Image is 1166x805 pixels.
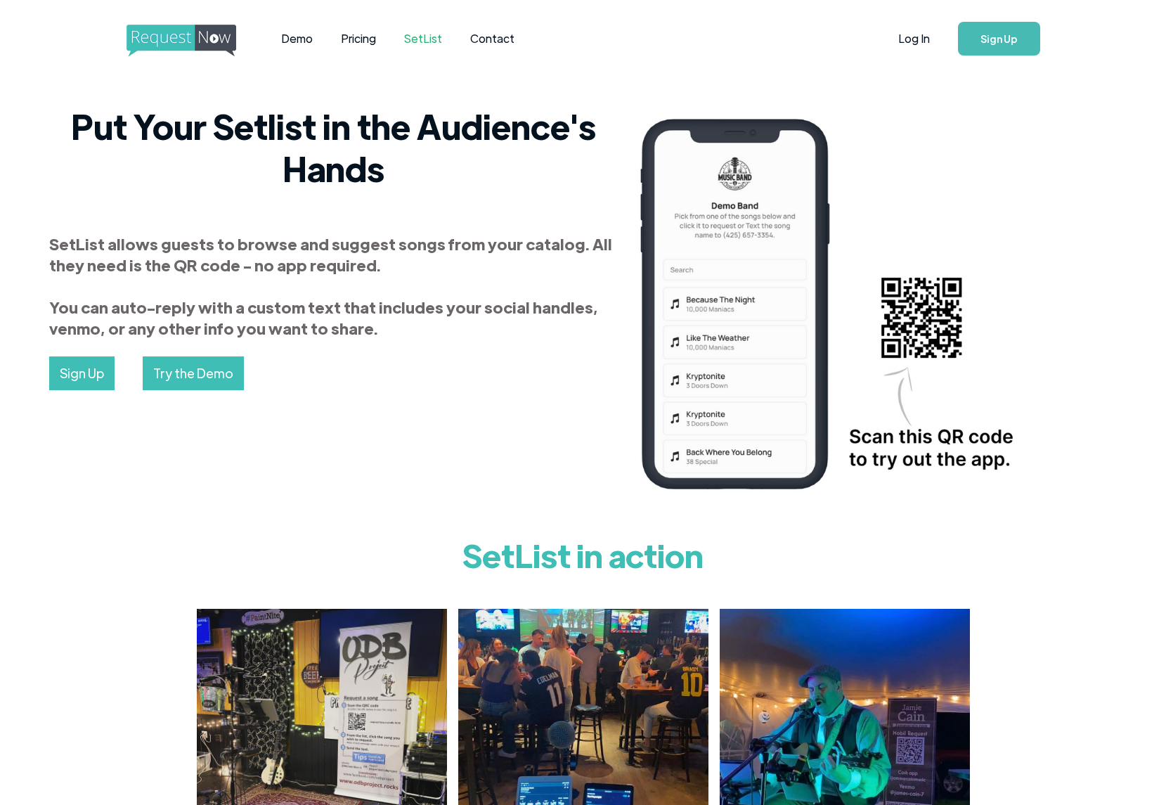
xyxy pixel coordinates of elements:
h2: Put Your Setlist in the Audience's Hands [49,105,617,189]
a: Sign Up [49,356,115,390]
a: Demo [267,17,327,60]
a: Log In [884,14,944,63]
a: Contact [456,17,529,60]
h1: SetList in action [197,527,970,583]
a: Sign Up [958,22,1040,56]
a: Pricing [327,17,390,60]
strong: SetList allows guests to browse and suggest songs from your catalog. All they need is the QR code... [49,233,612,338]
a: SetList [390,17,456,60]
a: Try the Demo [143,356,244,390]
img: requestnow logo [127,25,262,57]
a: home [127,25,232,53]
